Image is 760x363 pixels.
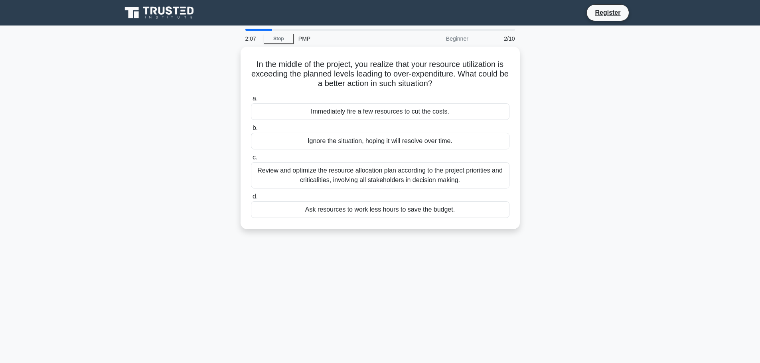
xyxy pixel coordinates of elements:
a: Stop [264,34,294,44]
div: Beginner [403,31,473,47]
div: 2/10 [473,31,520,47]
div: Review and optimize the resource allocation plan according to the project priorities and critical... [251,162,509,188]
span: a. [253,95,258,102]
span: b. [253,124,258,131]
div: Ask resources to work less hours to save the budget. [251,201,509,218]
span: d. [253,193,258,200]
div: 2:07 [241,31,264,47]
div: PMP [294,31,403,47]
h5: In the middle of the project, you realize that your resource utilization is exceeding the planned... [250,59,510,89]
div: Immediately fire a few resources to cut the costs. [251,103,509,120]
div: Ignore the situation, hoping it will resolve over time. [251,133,509,149]
a: Register [590,8,625,18]
span: c. [253,154,257,161]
